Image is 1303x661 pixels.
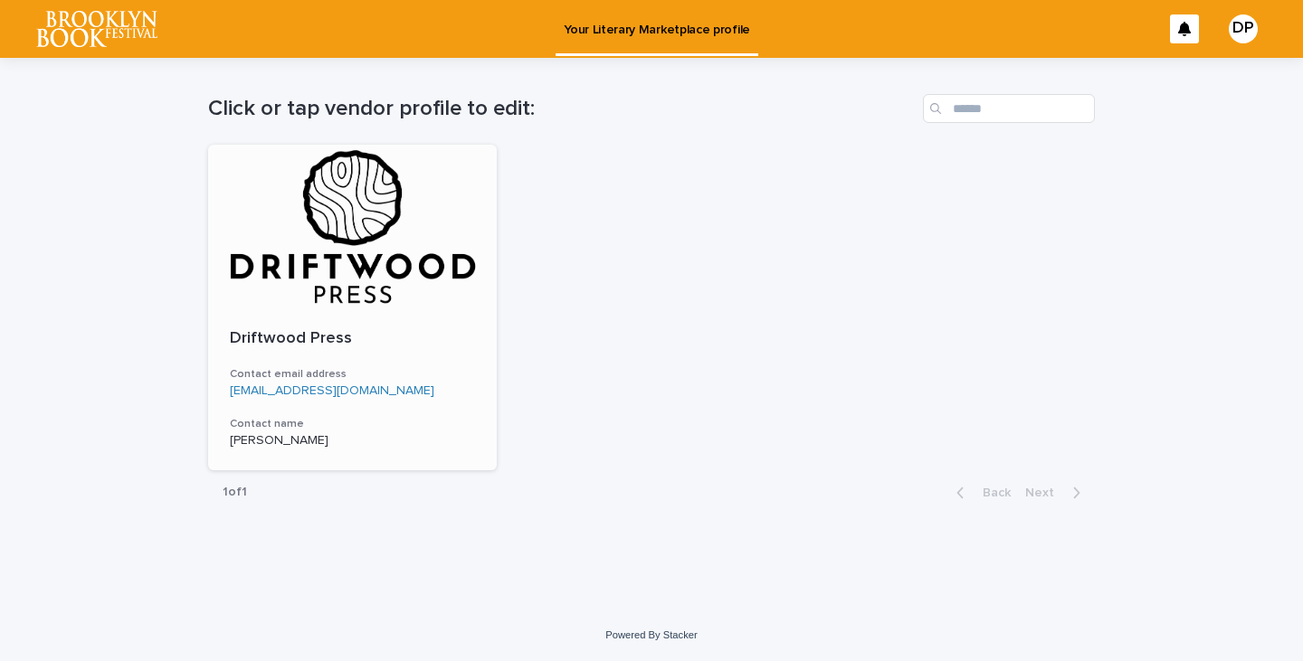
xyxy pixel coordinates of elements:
[230,384,434,397] a: [EMAIL_ADDRESS][DOMAIN_NAME]
[230,329,475,349] p: Driftwood Press
[230,433,475,449] p: [PERSON_NAME]
[1229,14,1258,43] div: DP
[942,485,1018,501] button: Back
[36,11,157,47] img: l65f3yHPToSKODuEVUav
[208,145,497,470] a: Driftwood PressContact email address[EMAIL_ADDRESS][DOMAIN_NAME]Contact name[PERSON_NAME]
[208,96,916,122] h1: Click or tap vendor profile to edit:
[230,367,475,382] h3: Contact email address
[1018,485,1095,501] button: Next
[1025,486,1065,499] span: Next
[923,94,1095,123] input: Search
[972,486,1011,499] span: Back
[230,417,475,431] h3: Contact name
[605,629,697,640] a: Powered By Stacker
[208,470,262,515] p: 1 of 1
